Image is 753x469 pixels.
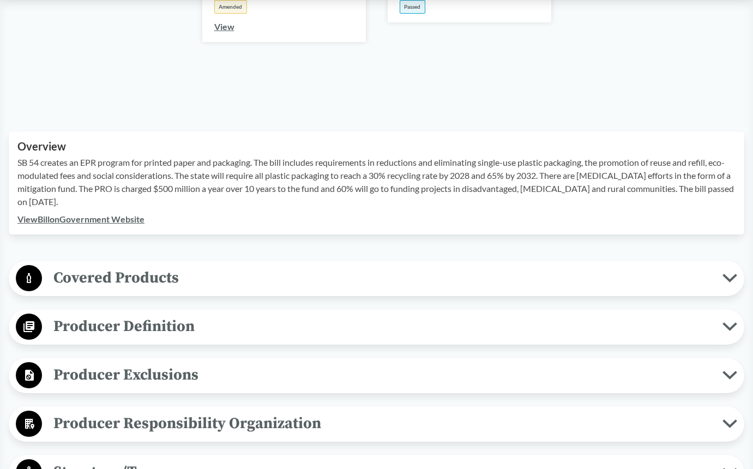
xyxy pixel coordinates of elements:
[13,362,740,389] button: Producer Exclusions
[42,314,722,339] span: Producer Definition
[13,410,740,438] button: Producer Responsibility Organization
[17,156,736,208] p: SB 54 creates an EPR program for printed paper and packaging. The bill includes requirements in r...
[17,140,736,153] h2: Overview
[42,411,722,436] span: Producer Responsibility Organization
[13,264,740,292] button: Covered Products
[42,363,722,387] span: Producer Exclusions
[214,21,234,32] a: View
[42,266,722,290] span: Covered Products
[13,313,740,341] button: Producer Definition
[17,214,144,224] a: ViewBillonGovernment Website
